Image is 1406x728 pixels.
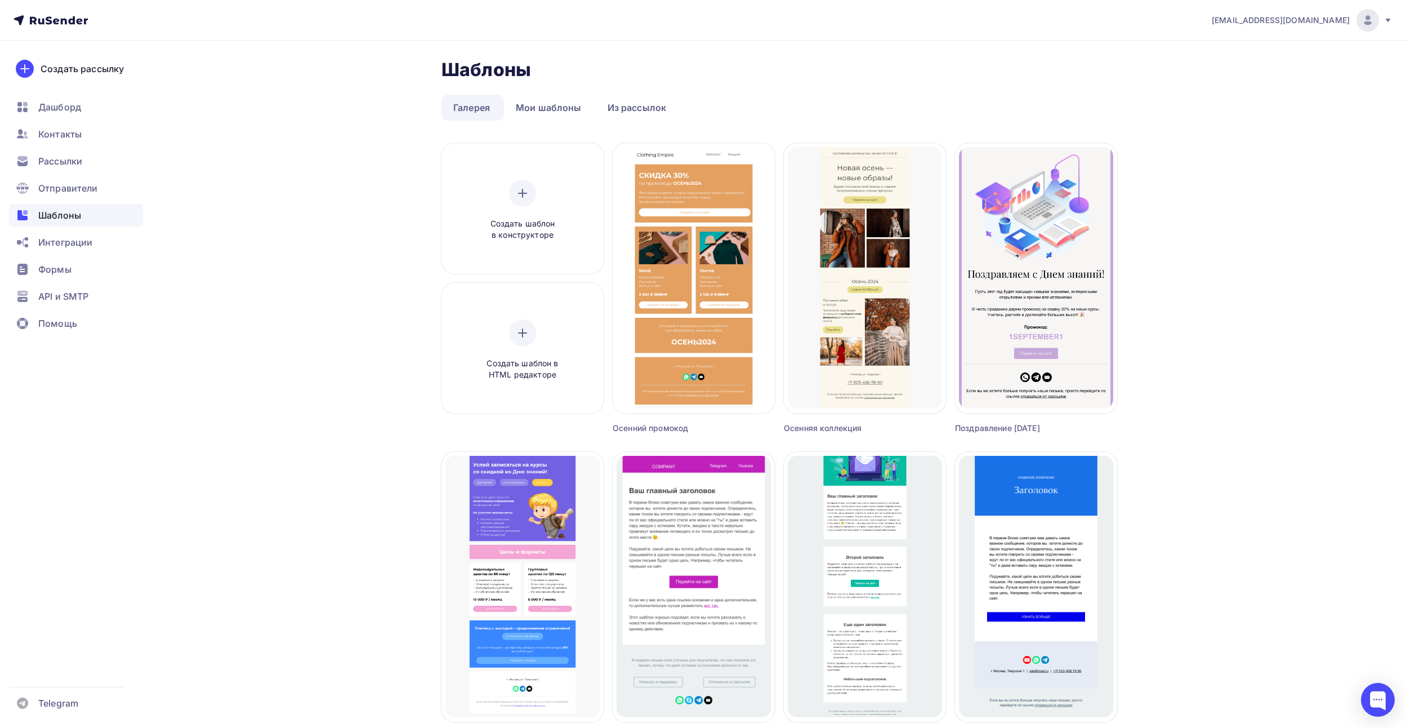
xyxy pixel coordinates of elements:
[38,127,82,141] span: Контакты
[38,317,77,330] span: Помощь
[1212,15,1350,26] span: [EMAIL_ADDRESS][DOMAIN_NAME]
[1212,9,1392,32] a: [EMAIL_ADDRESS][DOMAIN_NAME]
[9,96,143,118] a: Дашборд
[784,423,905,434] div: Осенняя коллекция
[38,208,81,222] span: Шаблоны
[38,181,98,195] span: Отправители
[38,290,88,303] span: API и SMTP
[9,177,143,199] a: Отправители
[9,204,143,227] a: Шаблоны
[9,150,143,172] a: Рассылки
[38,263,72,276] span: Формы
[38,154,82,168] span: Рассылки
[441,59,531,81] h2: Шаблоны
[9,123,143,145] a: Контакты
[504,95,593,121] a: Мои шаблоны
[9,258,143,281] a: Формы
[38,696,78,710] span: Telegram
[441,95,502,121] a: Галерея
[596,95,679,121] a: Из рассылок
[469,358,576,381] span: Создать шаблон в HTML редакторе
[469,218,576,241] span: Создать шаблон в конструкторе
[955,423,1077,434] div: Поздравление [DATE]
[38,100,81,114] span: Дашборд
[38,236,92,249] span: Интеграции
[41,62,124,76] div: Создать рассылку
[613,423,734,434] div: Осенний промокод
